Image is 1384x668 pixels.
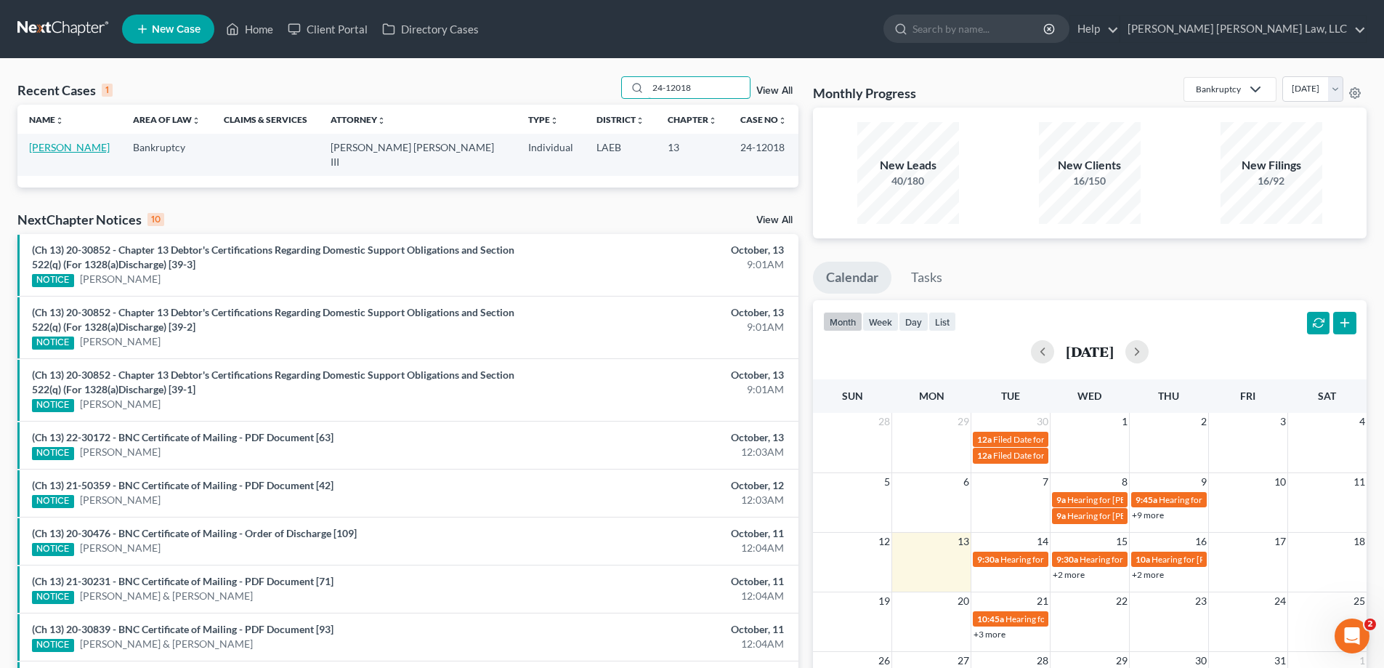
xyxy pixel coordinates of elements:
a: Directory Cases [375,16,486,42]
div: New Leads [857,157,959,174]
span: Filed Date for [PERSON_NAME] [993,434,1114,445]
a: Nameunfold_more [29,114,64,125]
a: [PERSON_NAME] [29,141,110,153]
span: 22 [1114,592,1129,610]
a: [PERSON_NAME] [80,493,161,507]
span: 10 [1273,473,1287,491]
span: Hearing for [US_STATE] Safety Association of Timbermen - Self I [1000,554,1239,565]
span: 15 [1114,533,1129,550]
i: unfold_more [192,116,201,125]
div: 12:04AM [543,541,784,555]
a: (Ch 13) 20-30839 - BNC Certificate of Mailing - PDF Document [93] [32,623,333,635]
th: Claims & Services [212,105,319,134]
div: NOTICE [32,274,74,287]
button: week [862,312,899,331]
div: NOTICE [32,639,74,652]
span: 25 [1352,592,1367,610]
td: [PERSON_NAME] [PERSON_NAME] III [319,134,517,175]
a: View All [756,86,793,96]
span: Wed [1077,390,1101,402]
div: October, 13 [543,243,784,257]
a: [PERSON_NAME] [80,445,161,459]
td: 13 [656,134,729,175]
div: NextChapter Notices [17,211,164,228]
i: unfold_more [778,116,787,125]
a: Tasks [898,262,955,294]
span: 20 [956,592,971,610]
div: October, 13 [543,368,784,382]
span: 3 [1279,413,1287,430]
span: 9a [1056,510,1066,521]
span: Hearing for [PERSON_NAME] [1005,613,1119,624]
a: +2 more [1053,569,1085,580]
div: NOTICE [32,495,74,508]
span: 12 [877,533,891,550]
a: [PERSON_NAME] [80,397,161,411]
a: Help [1070,16,1119,42]
span: 10:45a [977,613,1004,624]
span: 9a [1056,494,1066,505]
a: [PERSON_NAME] [80,272,161,286]
span: Mon [919,390,944,402]
a: Calendar [813,262,891,294]
span: 18 [1352,533,1367,550]
span: 14 [1035,533,1050,550]
span: 13 [956,533,971,550]
span: Thu [1158,390,1179,402]
i: unfold_more [55,116,64,125]
span: 24 [1273,592,1287,610]
h2: [DATE] [1066,344,1114,359]
a: [PERSON_NAME] & [PERSON_NAME] [80,637,253,651]
div: October, 13 [543,305,784,320]
div: 10 [147,213,164,226]
div: Recent Cases [17,81,113,99]
input: Search by name... [912,15,1045,42]
iframe: Intercom live chat [1335,619,1369,653]
div: 12:04AM [543,637,784,651]
span: Hearing for [PERSON_NAME] [1152,554,1265,565]
span: 2 [1199,413,1208,430]
a: Districtunfold_more [596,114,644,125]
div: NOTICE [32,447,74,460]
a: [PERSON_NAME] [80,334,161,349]
a: (Ch 13) 21-30231 - BNC Certificate of Mailing - PDF Document [71] [32,575,333,587]
span: 1 [1120,413,1129,430]
span: 16 [1194,533,1208,550]
a: +3 more [974,629,1005,640]
span: 9:30a [977,554,999,565]
div: 16/92 [1221,174,1322,188]
span: 11 [1352,473,1367,491]
input: Search by name... [648,77,750,98]
a: Client Portal [280,16,375,42]
i: unfold_more [636,116,644,125]
span: Sat [1318,390,1336,402]
span: Hearing for [PERSON_NAME] [1159,494,1272,505]
i: unfold_more [377,116,386,125]
td: 24-12018 [729,134,798,175]
a: (Ch 13) 20-30476 - BNC Certificate of Mailing - Order of Discharge [109] [32,527,357,539]
i: unfold_more [708,116,717,125]
span: 9:45a [1136,494,1157,505]
div: Bankruptcy [1196,83,1241,95]
div: New Filings [1221,157,1322,174]
div: NOTICE [32,543,74,556]
span: 4 [1358,413,1367,430]
span: 12a [977,434,992,445]
span: 28 [877,413,891,430]
div: October, 12 [543,478,784,493]
div: 12:03AM [543,445,784,459]
div: 9:01AM [543,257,784,272]
div: 9:01AM [543,320,784,334]
div: October, 11 [543,574,784,589]
button: month [823,312,862,331]
td: Bankruptcy [121,134,212,175]
a: +9 more [1132,510,1164,520]
a: Attorneyunfold_more [331,114,386,125]
button: day [899,312,928,331]
span: Hearing for [US_STATE] Safety Association of Timbermen - Self I [1080,554,1319,565]
a: (Ch 13) 21-50359 - BNC Certificate of Mailing - PDF Document [42] [32,479,333,491]
a: [PERSON_NAME] [PERSON_NAME] Law, LLC [1120,16,1366,42]
span: 19 [877,592,891,610]
a: Area of Lawunfold_more [133,114,201,125]
div: 12:04AM [543,589,784,603]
